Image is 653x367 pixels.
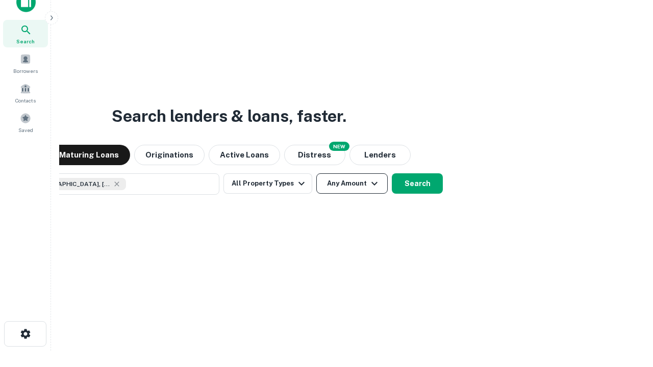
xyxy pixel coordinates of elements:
span: Borrowers [13,67,38,75]
button: Search [392,173,443,194]
a: Borrowers [3,49,48,77]
a: Contacts [3,79,48,107]
h3: Search lenders & loans, faster. [112,104,346,128]
iframe: Chat Widget [602,285,653,334]
span: Contacts [15,96,36,104]
span: Search [16,37,35,45]
span: [GEOGRAPHIC_DATA], [GEOGRAPHIC_DATA], [GEOGRAPHIC_DATA] [34,179,111,189]
a: Saved [3,109,48,136]
div: NEW [329,142,349,151]
button: Active Loans [209,145,280,165]
button: Search distressed loans with lien and other non-mortgage details. [284,145,345,165]
button: Originations [134,145,205,165]
button: Any Amount [316,173,388,194]
button: Maturing Loans [48,145,130,165]
button: All Property Types [223,173,312,194]
span: Saved [18,126,33,134]
a: Search [3,20,48,47]
button: Lenders [349,145,411,165]
button: [GEOGRAPHIC_DATA], [GEOGRAPHIC_DATA], [GEOGRAPHIC_DATA] [15,173,219,195]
